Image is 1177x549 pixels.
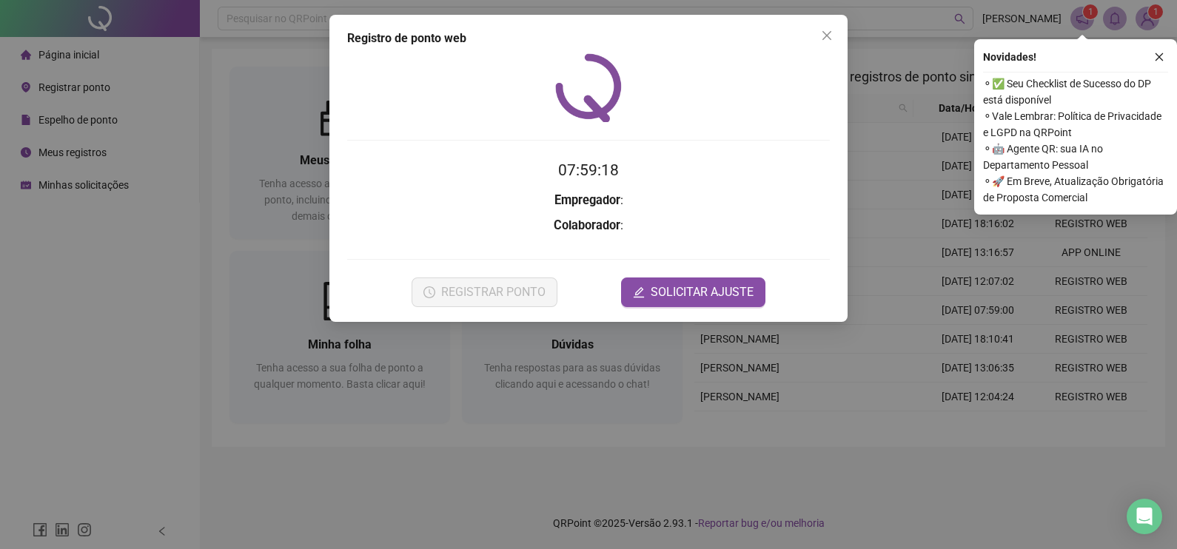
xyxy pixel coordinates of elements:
[633,286,645,298] span: edit
[815,24,839,47] button: Close
[651,283,754,301] span: SOLICITAR AJUSTE
[1127,499,1162,534] div: Open Intercom Messenger
[983,75,1168,108] span: ⚬ ✅ Seu Checklist de Sucesso do DP está disponível
[983,49,1036,65] span: Novidades !
[621,277,765,307] button: editSOLICITAR AJUSTE
[347,30,830,47] div: Registro de ponto web
[347,191,830,210] h3: :
[347,216,830,235] h3: :
[412,277,557,307] button: REGISTRAR PONTO
[983,141,1168,173] span: ⚬ 🤖 Agente QR: sua IA no Departamento Pessoal
[983,108,1168,141] span: ⚬ Vale Lembrar: Política de Privacidade e LGPD na QRPoint
[558,161,619,179] time: 07:59:18
[554,218,620,232] strong: Colaborador
[1154,52,1164,62] span: close
[821,30,833,41] span: close
[983,173,1168,206] span: ⚬ 🚀 Em Breve, Atualização Obrigatória de Proposta Comercial
[554,193,620,207] strong: Empregador
[555,53,622,122] img: QRPoint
